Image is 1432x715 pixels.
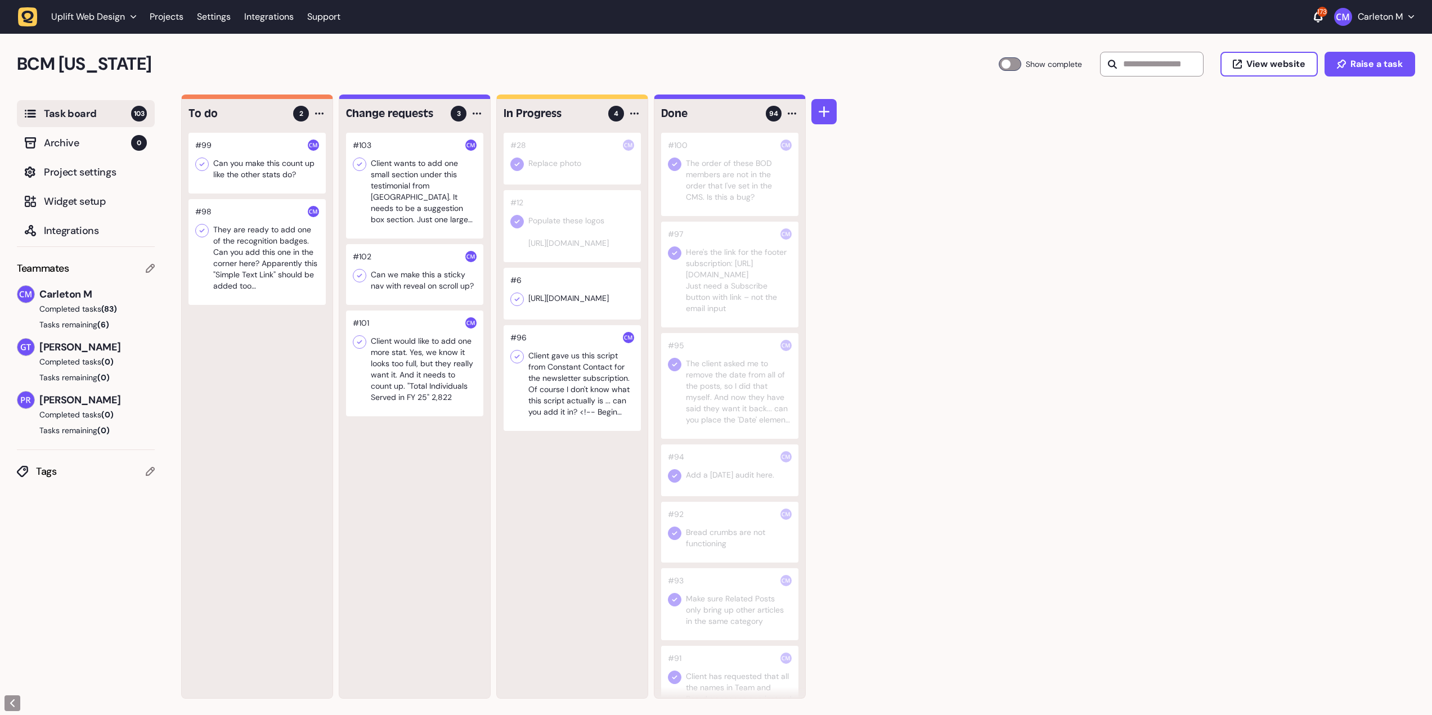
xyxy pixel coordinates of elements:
img: Carleton M [780,340,792,351]
span: Archive [44,135,131,151]
span: (0) [101,410,114,420]
span: (0) [101,357,114,367]
button: View website [1220,52,1318,77]
span: [PERSON_NAME] [39,339,155,355]
span: (0) [97,372,110,383]
span: Raise a task [1350,60,1403,69]
div: 173 [1317,7,1327,17]
span: Uplift Web Design [51,11,125,23]
button: Tasks remaining(6) [17,319,155,330]
span: 4 [614,109,618,119]
span: Carleton M [39,286,155,302]
img: Carleton M [465,251,477,262]
button: Completed tasks(0) [17,409,146,420]
a: Settings [197,7,231,27]
span: [PERSON_NAME] [39,392,155,408]
a: Projects [150,7,183,27]
span: 0 [131,135,147,151]
span: Task board [44,106,131,122]
button: Archive0 [17,129,155,156]
button: Project settings [17,159,155,186]
img: Carleton M [623,332,634,343]
h4: To do [188,106,285,122]
h4: In Progress [504,106,600,122]
img: Carleton M [308,140,319,151]
img: Carleton M [465,317,477,329]
button: Widget setup [17,188,155,215]
img: Pranav [17,392,34,408]
span: Widget setup [44,194,147,209]
button: Carleton M [1334,8,1414,26]
span: 3 [457,109,461,119]
button: Uplift Web Design [18,7,143,27]
span: View website [1246,60,1305,69]
img: Carleton M [780,509,792,520]
img: Carleton M [1334,8,1352,26]
span: Tags [36,464,146,479]
img: Carleton M [780,451,792,462]
span: Show complete [1026,57,1082,71]
img: Carleton M [780,228,792,240]
img: Carleton M [623,140,634,151]
img: Carleton M [465,140,477,151]
h4: Done [661,106,758,122]
button: Raise a task [1325,52,1415,77]
button: Integrations [17,217,155,244]
img: Graham Thompson [17,339,34,356]
span: 94 [769,109,778,119]
span: Integrations [44,223,147,239]
button: Task board103 [17,100,155,127]
span: 103 [131,106,147,122]
p: Carleton M [1358,11,1403,23]
span: Project settings [44,164,147,180]
h4: Change requests [346,106,443,122]
img: Carleton M [308,206,319,217]
button: Tasks remaining(0) [17,425,155,436]
img: Carleton M [780,140,792,151]
span: (0) [97,425,110,435]
span: (6) [97,320,109,330]
span: Teammates [17,260,69,276]
button: Completed tasks(0) [17,356,146,367]
span: (83) [101,304,117,314]
a: Support [307,11,340,23]
a: Integrations [244,7,294,27]
img: Carleton M [780,653,792,664]
button: Completed tasks(83) [17,303,146,314]
button: Tasks remaining(0) [17,372,155,383]
img: Carleton M [17,286,34,303]
span: 2 [299,109,303,119]
iframe: LiveChat chat widget [1379,662,1426,709]
h2: BCM Georgia [17,51,999,78]
img: Carleton M [780,575,792,586]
